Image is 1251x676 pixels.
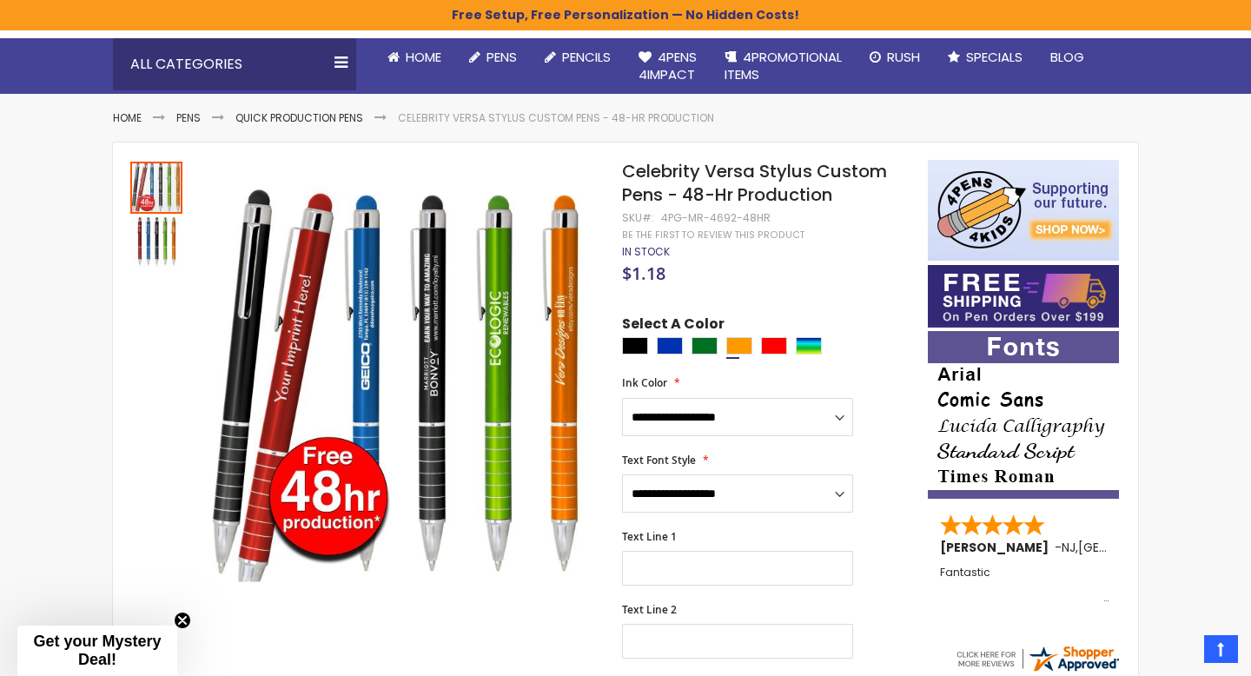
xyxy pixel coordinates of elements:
[887,48,920,66] span: Rush
[406,48,441,66] span: Home
[622,210,654,225] strong: SKU
[622,244,670,259] span: In stock
[130,214,182,268] div: Celebrity Versa Stylus Custom Pens - 48-Hr Production
[711,38,856,95] a: 4PROMOTIONALITEMS
[934,38,1036,76] a: Specials
[33,633,161,668] span: Get your Mystery Deal!
[622,262,665,285] span: $1.18
[113,110,142,125] a: Home
[954,643,1121,674] img: 4pens.com widget logo
[622,315,725,338] span: Select A Color
[1050,48,1084,66] span: Blog
[622,375,667,390] span: Ink Color
[1055,539,1206,556] span: - ,
[130,215,182,268] img: Celebrity Versa Stylus Custom Pens - 48-Hr Production
[726,337,752,355] div: Orange
[202,185,599,582] img: Celebrity Versa Stylus Custom Pens - 48-Hr Production
[622,453,696,467] span: Text Font Style
[622,159,887,207] span: Celebrity Versa Stylus Custom Pens - 48-Hr Production
[174,612,191,629] button: Close teaser
[622,229,804,242] a: Be the first to review this product
[928,160,1119,261] img: 4pens 4 kids
[176,110,201,125] a: Pens
[692,337,718,355] div: Green
[625,38,711,95] a: 4Pens4impact
[17,626,177,676] div: Get your Mystery Deal!Close teaser
[928,331,1119,499] img: font-personalization-examples
[761,337,787,355] div: Red
[639,48,697,83] span: 4Pens 4impact
[374,38,455,76] a: Home
[455,38,531,76] a: Pens
[622,337,648,355] div: Black
[657,337,683,355] div: Blue
[940,539,1055,556] span: [PERSON_NAME]
[235,110,363,125] a: Quick Production Pens
[796,337,822,355] div: Assorted
[622,245,670,259] div: Availability
[1078,539,1206,556] span: [GEOGRAPHIC_DATA]
[661,211,771,225] div: 4PG-MR-4692-48HR
[113,38,356,90] div: All Categories
[531,38,625,76] a: Pencils
[486,48,517,66] span: Pens
[1204,635,1238,663] a: Top
[940,567,1109,604] div: Fantastic
[622,602,677,617] span: Text Line 2
[1062,539,1076,556] span: NJ
[622,529,677,544] span: Text Line 1
[130,160,184,214] div: Celebrity Versa Stylus Custom Pens - 48-Hr Production
[725,48,842,83] span: 4PROMOTIONAL ITEMS
[562,48,611,66] span: Pencils
[928,265,1119,328] img: Free shipping on orders over $199
[856,38,934,76] a: Rush
[398,111,714,125] li: Celebrity Versa Stylus Custom Pens - 48-Hr Production
[966,48,1023,66] span: Specials
[1036,38,1098,76] a: Blog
